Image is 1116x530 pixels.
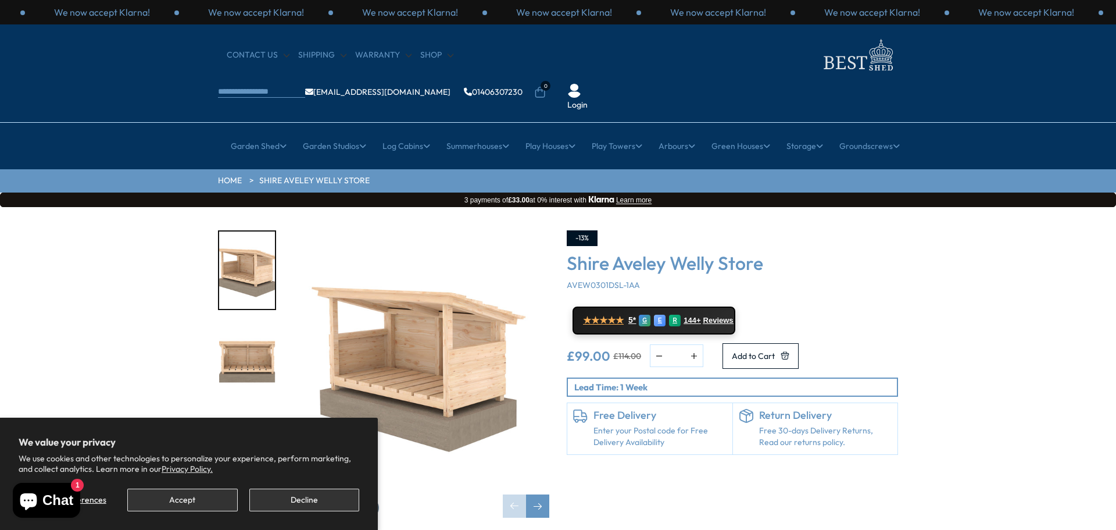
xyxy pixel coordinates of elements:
a: Garden Shed [231,131,287,161]
div: 2 / 7 [218,322,276,401]
div: R [669,315,681,326]
div: G [639,315,650,326]
div: 2 / 3 [333,6,487,19]
img: Shire Aveley Welly Store - Best Shed [288,230,549,492]
h6: Free Delivery [593,409,727,422]
div: 3 / 3 [487,6,641,19]
a: 01406307230 [464,88,523,96]
a: Garden Studios [303,131,366,161]
div: 1 / 7 [288,230,549,518]
a: Warranty [355,49,412,61]
span: Reviews [703,316,734,325]
a: Arbours [659,131,695,161]
img: User Icon [567,84,581,98]
p: We now accept Klarna! [516,6,612,19]
p: We now accept Klarna! [670,6,766,19]
a: Green Houses [711,131,770,161]
img: AveleyWellyStoreFLOORPLAN_2dddee7c-2fb8-4987-a17e-8d1ad0d05d37_200x200.jpg [219,414,275,491]
span: 0 [541,81,550,91]
span: 144+ [684,316,700,325]
inbox-online-store-chat: Shopify online store chat [9,483,84,521]
span: AVEW0301DSL-1AA [567,280,640,290]
a: Summerhouses [446,131,509,161]
a: Play Houses [525,131,575,161]
div: 1 / 3 [641,6,795,19]
div: 2 / 3 [795,6,949,19]
a: Shire Aveley Welly Store [259,175,370,187]
h6: Return Delivery [759,409,892,422]
div: 3 / 7 [218,412,276,492]
a: Log Cabins [382,131,430,161]
h3: Shire Aveley Welly Store [567,252,898,274]
ins: £99.00 [567,350,610,362]
a: 0 [534,87,546,98]
p: Lead Time: 1 Week [574,381,897,393]
a: Privacy Policy. [162,464,213,474]
p: We now accept Klarna! [208,6,304,19]
p: Free 30-days Delivery Returns, Read our returns policy. [759,425,892,448]
p: We now accept Klarna! [362,6,458,19]
div: Previous slide [503,495,526,518]
del: £114.00 [613,352,641,360]
a: Storage [786,131,823,161]
p: We use cookies and other technologies to personalize your experience, perform marketing, and coll... [19,453,359,474]
div: 1 / 3 [179,6,333,19]
span: ★★★★★ [583,315,624,326]
span: Add to Cart [732,352,775,360]
a: Shop [420,49,453,61]
button: Accept [127,489,237,511]
a: Shipping [298,49,346,61]
img: logo [817,36,898,74]
a: HOME [218,175,242,187]
button: Add to Cart [722,343,799,369]
a: Play Towers [592,131,642,161]
div: Next slide [526,495,549,518]
h2: We value your privacy [19,436,359,448]
img: AveleyWellyStoreRenderWhite4_f552b8cf-0a10-4ce1-b41c-37c447119bbb_200x200.jpg [219,323,275,400]
a: CONTACT US [227,49,289,61]
p: We now accept Klarna! [824,6,920,19]
p: We now accept Klarna! [54,6,150,19]
p: We now accept Klarna! [978,6,1074,19]
div: -13% [567,230,598,246]
a: Enter your Postal code for Free Delivery Availability [593,425,727,448]
div: 1 / 7 [218,230,276,310]
div: 3 / 3 [949,6,1103,19]
button: Decline [249,489,359,511]
img: AveleyWellyStoreRenderWhite1_f8f16187-5fcf-443f-a83b-6f5340b4f94c_200x200.jpg [219,232,275,309]
div: E [654,315,666,326]
a: Login [567,99,588,111]
a: [EMAIL_ADDRESS][DOMAIN_NAME] [305,88,450,96]
a: ★★★★★ 5* G E R 144+ Reviews [573,307,735,335]
div: 3 / 3 [25,6,179,19]
a: Groundscrews [839,131,900,161]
